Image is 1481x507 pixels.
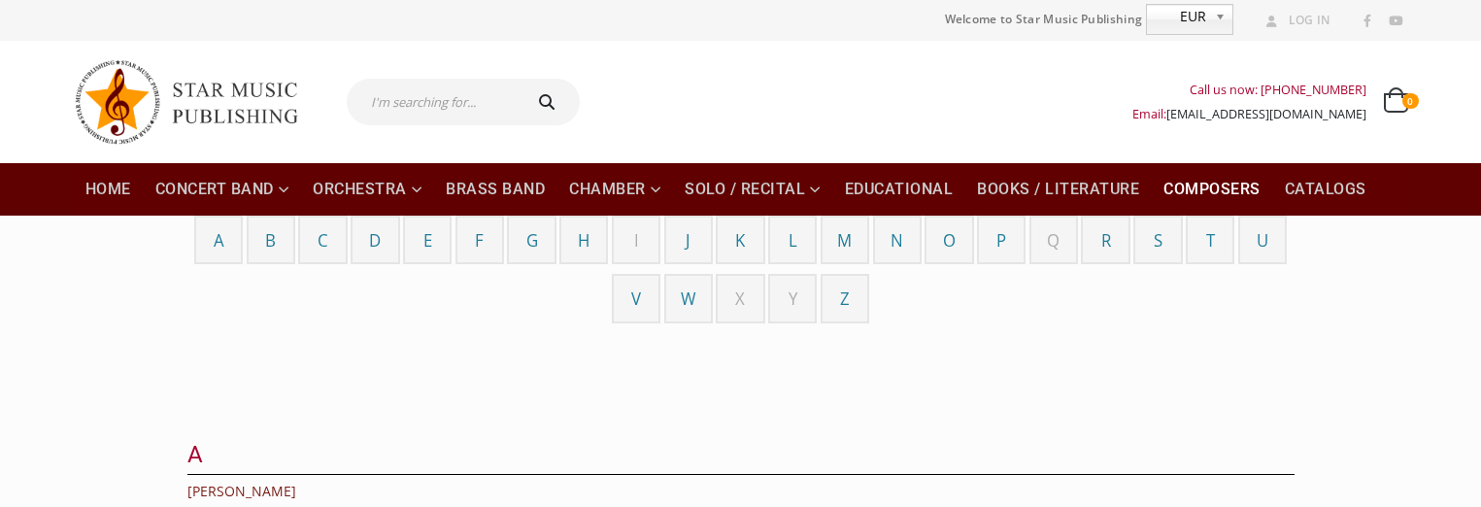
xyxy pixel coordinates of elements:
input: I'm searching for... [347,79,519,125]
span: L [789,229,797,252]
a: Z [840,287,850,311]
a: V [631,287,641,311]
a: Solo / Recital [673,163,832,216]
span: N [891,229,903,252]
a: Composers [1152,163,1272,216]
span: P [996,229,1006,252]
span: D [369,229,381,252]
a: B [265,228,276,253]
span: W [681,287,696,310]
span: K [735,229,745,252]
span: B [265,229,276,252]
span: Q [1047,228,1060,253]
span: Z [840,287,850,310]
a: [PERSON_NAME] [187,482,296,500]
span: J [686,229,690,252]
a: Educational [833,163,965,216]
span: F [475,229,484,252]
span: 0 [1402,93,1418,109]
a: N [891,228,903,253]
span: O [943,229,956,252]
span: EUR [1147,5,1207,28]
span: X [735,287,745,311]
a: M [837,228,852,253]
span: I [634,228,639,253]
a: Books / Literature [965,163,1151,216]
a: Concert Band [144,163,301,216]
span: U [1257,229,1268,252]
a: Youtube [1383,9,1408,34]
a: D [369,228,381,253]
a: L [789,228,797,253]
span: E [423,229,432,252]
span: A [187,441,204,468]
a: [EMAIL_ADDRESS][DOMAIN_NAME] [1166,106,1366,122]
a: O [943,228,956,253]
a: U [1257,228,1268,253]
span: V [631,287,641,310]
span: Welcome to Star Music Publishing [945,5,1143,34]
a: A [214,228,224,253]
span: C [318,229,328,252]
a: R [1101,228,1111,253]
a: Chamber [557,163,672,216]
a: F [475,228,484,253]
a: J [686,228,690,253]
span: T [1206,229,1215,252]
a: Home [74,163,143,216]
a: T [1206,228,1215,253]
a: Catalogs [1273,163,1378,216]
span: R [1101,229,1111,252]
span: S [1154,229,1162,252]
a: K [735,228,745,253]
span: Y [789,287,797,311]
a: Orchestra [301,163,433,216]
a: C [318,228,328,253]
a: H [578,228,589,253]
a: W [681,287,696,311]
a: S [1154,228,1162,253]
a: P [996,228,1006,253]
span: A [214,229,224,252]
span: H [578,229,589,252]
span: M [837,229,852,252]
span: G [526,229,538,252]
a: Facebook [1355,9,1380,34]
div: Email: [1132,102,1366,126]
div: Call us now: [PHONE_NUMBER] [1132,78,1366,102]
a: G [526,228,538,253]
a: E [423,228,432,253]
img: Star Music Publishing [74,51,317,153]
a: Log In [1259,8,1330,33]
a: Brass Band [434,163,556,216]
button: Search [519,79,581,125]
